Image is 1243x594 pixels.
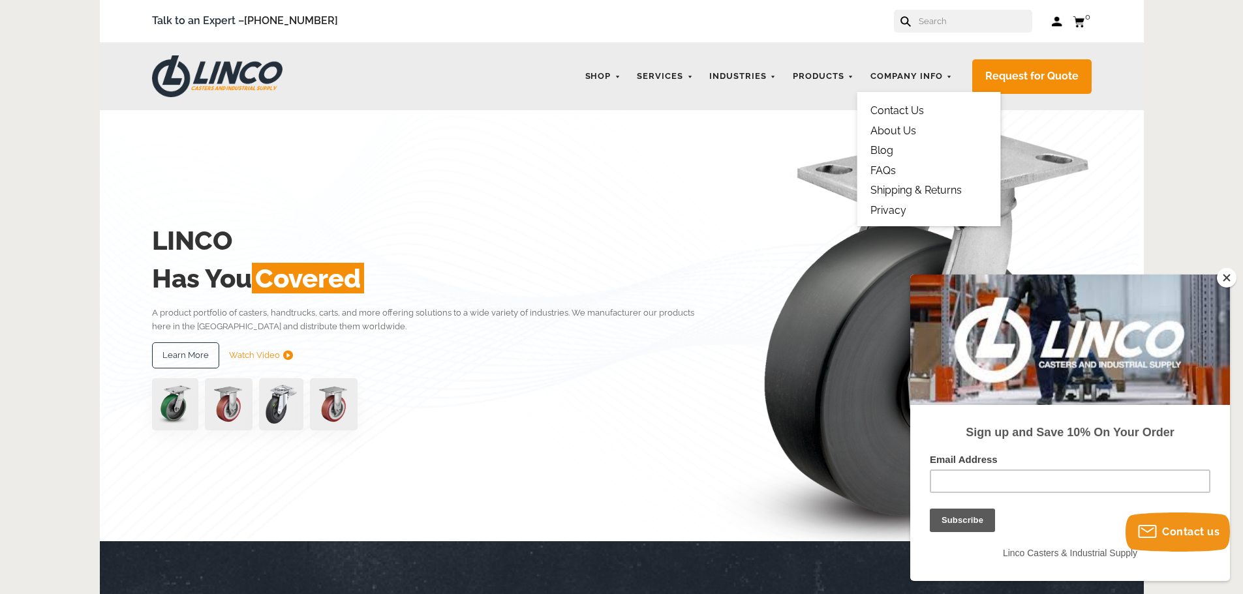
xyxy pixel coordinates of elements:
[20,234,85,258] input: Subscribe
[244,14,338,27] a: [PHONE_NUMBER]
[310,378,358,430] img: capture-59611-removebg-preview-1.png
[864,64,959,89] a: Company Info
[579,64,628,89] a: Shop
[152,222,714,260] h2: LINCO
[703,64,783,89] a: Industries
[1126,512,1230,552] button: Contact us
[152,306,714,334] p: A product portfolio of casters, handtrucks, carts, and more offering solutions to a wide variety ...
[205,378,253,430] img: capture-59611-removebg-preview-1.png
[630,64,699,89] a: Services
[229,342,293,368] a: Watch Video
[870,144,893,156] a: Blog
[20,179,300,195] label: Email Address
[1162,526,1220,538] span: Contact us
[786,64,861,89] a: Products
[152,12,338,30] span: Talk to an Expert –
[1052,15,1063,28] a: Log in
[93,273,227,284] span: Linco Casters & Industrial Supply
[717,110,1092,541] img: linco_caster
[972,59,1092,94] a: Request for Quote
[870,164,896,177] a: FAQs
[870,184,962,196] a: Shipping & Returns
[152,260,714,297] h2: Has You
[259,378,303,430] img: lvwpp200rst849959jpg-30522-removebg-preview-1.png
[1217,268,1236,288] button: Close
[1073,13,1092,29] a: 0
[252,263,364,293] span: Covered
[870,204,906,216] a: Privacy
[870,125,916,137] a: About Us
[283,350,293,360] img: subtract.png
[55,151,264,164] strong: Sign up and Save 10% On Your Order
[152,378,198,430] img: pn3orx8a-94725-1-1-.png
[917,10,1032,33] input: Search
[152,342,219,368] a: Learn More
[152,55,283,97] img: LINCO CASTERS & INDUSTRIAL SUPPLY
[1085,12,1090,22] span: 0
[870,104,924,117] a: Contact Us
